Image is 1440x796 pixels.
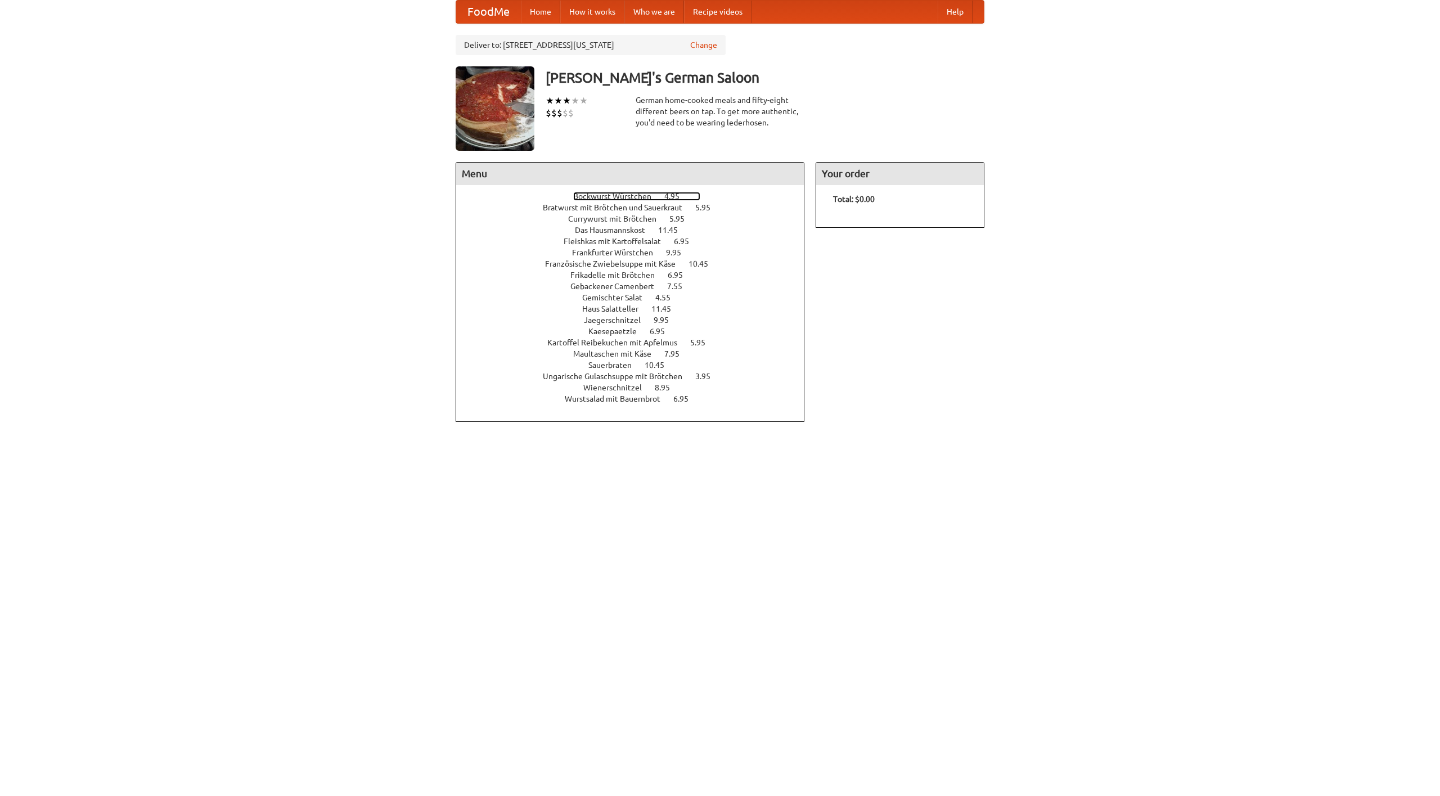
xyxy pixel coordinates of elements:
[456,1,521,23] a: FoodMe
[669,214,696,223] span: 5.95
[584,316,652,325] span: Jaegerschnitzel
[572,248,702,257] a: Frankfurter Würstchen 9.95
[521,1,560,23] a: Home
[456,163,804,185] h4: Menu
[573,349,663,358] span: Maultaschen mit Käse
[546,66,984,89] h3: [PERSON_NAME]'s German Saloon
[668,271,694,280] span: 6.95
[570,271,704,280] a: Frikadelle mit Brötchen 6.95
[667,282,694,291] span: 7.55
[654,316,680,325] span: 9.95
[570,282,703,291] a: Gebackener Camenbert 7.55
[624,1,684,23] a: Who we are
[546,107,551,119] li: $
[582,304,650,313] span: Haus Salatteller
[588,361,643,370] span: Sauerbraten
[573,192,700,201] a: Bockwurst Würstchen 4.95
[564,237,672,246] span: Fleishkas mit Kartoffelsalat
[572,248,664,257] span: Frankfurter Würstchen
[690,39,717,51] a: Change
[588,361,685,370] a: Sauerbraten 10.45
[655,383,681,392] span: 8.95
[636,95,804,128] div: German home-cooked meals and fifty-eight different beers on tap. To get more authentic, you'd nee...
[545,259,687,268] span: Französische Zwiebelsuppe mit Käse
[573,349,700,358] a: Maultaschen mit Käse 7.95
[543,372,731,381] a: Ungarische Gulaschsuppe mit Brötchen 3.95
[666,248,692,257] span: 9.95
[547,338,726,347] a: Kartoffel Reibekuchen mit Apfelmus 5.95
[565,394,709,403] a: Wurstsalad mit Bauernbrot 6.95
[582,293,654,302] span: Gemischter Salat
[547,338,688,347] span: Kartoffel Reibekuchen mit Apfelmus
[655,293,682,302] span: 4.55
[456,66,534,151] img: angular.jpg
[562,95,571,107] li: ★
[695,203,722,212] span: 5.95
[833,195,875,204] b: Total: $0.00
[664,192,691,201] span: 4.95
[584,316,690,325] a: Jaegerschnitzel 9.95
[575,226,656,235] span: Das Hausmannskost
[684,1,751,23] a: Recipe videos
[557,107,562,119] li: $
[673,394,700,403] span: 6.95
[543,203,694,212] span: Bratwurst mit Brötchen und Sauerkraut
[674,237,700,246] span: 6.95
[562,107,568,119] li: $
[583,383,691,392] a: Wienerschnitzel 8.95
[938,1,973,23] a: Help
[664,349,691,358] span: 7.95
[658,226,689,235] span: 11.45
[575,226,699,235] a: Das Hausmannskost 11.45
[651,304,682,313] span: 11.45
[554,95,562,107] li: ★
[582,304,692,313] a: Haus Salatteller 11.45
[546,95,554,107] li: ★
[543,203,731,212] a: Bratwurst mit Brötchen und Sauerkraut 5.95
[545,259,729,268] a: Französische Zwiebelsuppe mit Käse 10.45
[690,338,717,347] span: 5.95
[583,383,653,392] span: Wienerschnitzel
[588,327,648,336] span: Kaesepaetzle
[579,95,588,107] li: ★
[568,107,574,119] li: $
[695,372,722,381] span: 3.95
[582,293,691,302] a: Gemischter Salat 4.55
[568,214,705,223] a: Currywurst mit Brötchen 5.95
[570,271,666,280] span: Frikadelle mit Brötchen
[816,163,984,185] h4: Your order
[564,237,710,246] a: Fleishkas mit Kartoffelsalat 6.95
[568,214,668,223] span: Currywurst mit Brötchen
[571,95,579,107] li: ★
[588,327,686,336] a: Kaesepaetzle 6.95
[650,327,676,336] span: 6.95
[560,1,624,23] a: How it works
[573,192,663,201] span: Bockwurst Würstchen
[645,361,676,370] span: 10.45
[456,35,726,55] div: Deliver to: [STREET_ADDRESS][US_STATE]
[570,282,665,291] span: Gebackener Camenbert
[543,372,694,381] span: Ungarische Gulaschsuppe mit Brötchen
[688,259,719,268] span: 10.45
[551,107,557,119] li: $
[565,394,672,403] span: Wurstsalad mit Bauernbrot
